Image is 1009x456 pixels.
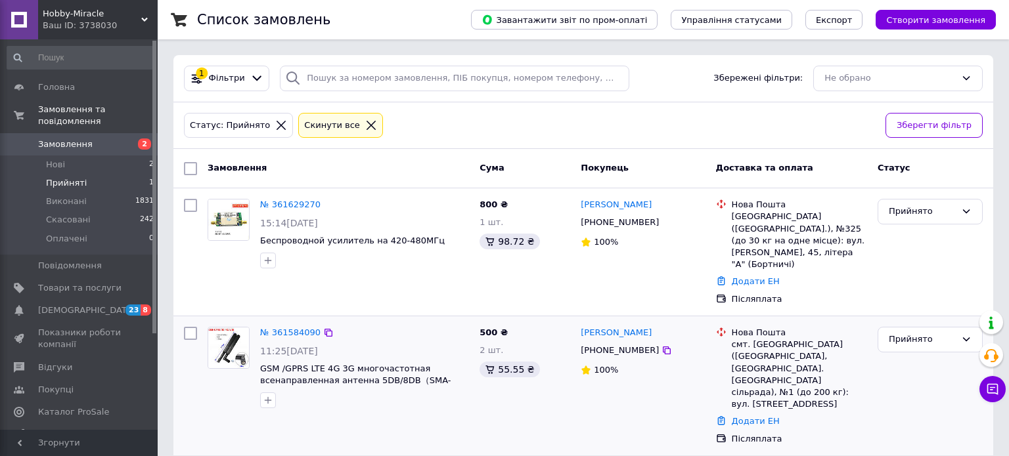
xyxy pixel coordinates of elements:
[578,342,661,359] div: [PHONE_NUMBER]
[594,237,618,247] span: 100%
[149,233,154,245] span: 0
[135,196,154,207] span: 1831
[196,68,208,79] div: 1
[208,327,250,369] a: Фото товару
[732,199,867,211] div: Нова Пошта
[46,159,65,171] span: Нові
[149,159,154,171] span: 2
[38,138,93,150] span: Замовлення
[732,327,867,339] div: Нова Пошта
[732,293,867,305] div: Післяплата
[732,211,867,270] div: [GEOGRAPHIC_DATA] ([GEOGRAPHIC_DATA].), №325 (до 30 кг на одне місце): вул. [PERSON_NAME], 45, лі...
[863,14,996,24] a: Створити замовлення
[713,72,803,85] span: Збережені фільтри:
[897,119,972,133] span: Зберегти фільтр
[876,10,996,30] button: Створити замовлення
[480,199,508,209] span: 800 ₴
[732,433,867,445] div: Післяплата
[208,199,249,240] img: Фото товару
[46,177,87,189] span: Прийняті
[38,81,75,93] span: Головна
[46,233,87,245] span: Оплачені
[716,163,813,173] span: Доставка та оплата
[46,196,87,207] span: Виконані
[141,304,151,316] span: 8
[824,72,956,85] div: Не обрано
[480,345,503,355] span: 2 шт.
[208,199,250,241] a: Фото товару
[125,304,141,316] span: 23
[38,304,135,316] span: [DEMOGRAPHIC_DATA]
[480,327,508,337] span: 500 ₴
[480,163,504,173] span: Cума
[197,12,330,28] h1: Список замовлень
[878,163,910,173] span: Статус
[581,327,652,339] a: [PERSON_NAME]
[805,10,863,30] button: Експорт
[38,260,102,272] span: Повідомлення
[260,346,318,356] span: 11:25[DATE]
[138,138,151,150] span: 2
[816,15,853,25] span: Експорт
[260,218,318,228] span: 15:14[DATE]
[43,8,141,20] span: Hobby-Miracle
[581,199,652,211] a: [PERSON_NAME]
[187,119,273,133] div: Статус: Прийнято
[149,177,154,189] span: 1
[480,217,503,227] span: 1 шт.
[482,14,647,26] span: Завантажити звіт по пром-оплаті
[140,214,154,226] span: 242
[886,15,985,25] span: Створити замовлення
[480,362,539,377] div: 55.55 ₴
[38,282,122,294] span: Товари та послуги
[209,72,245,85] span: Фільтри
[46,214,91,226] span: Скасовані
[260,327,321,337] a: № 361584090
[581,163,629,173] span: Покупець
[732,416,780,426] a: Додати ЕН
[471,10,658,30] button: Завантажити звіт по пром-оплаті
[280,66,629,91] input: Пошук за номером замовлення, ПІБ покупця, номером телефону, Email, номером накладної
[302,119,363,133] div: Cкинути все
[7,46,155,70] input: Пошук
[260,236,445,245] a: Беспроводной усилитель на 420-480МГц
[208,163,267,173] span: Замовлення
[594,365,618,375] span: 100%
[38,406,109,418] span: Каталог ProSale
[681,15,782,25] span: Управління статусами
[260,199,321,209] a: № 361629270
[671,10,792,30] button: Управління статусами
[480,234,539,249] div: 98.72 ₴
[38,327,122,350] span: Показники роботи компанії
[889,205,956,218] div: Прийнято
[38,428,83,440] span: Аналітика
[38,384,74,396] span: Покупці
[208,327,249,368] img: Фото товару
[38,362,72,373] span: Відгуки
[886,113,983,138] button: Зберегти фільтр
[889,333,956,346] div: Прийнято
[38,104,158,127] span: Замовлення та повідомлення
[260,363,451,398] a: GSM /GPRS LTE 4G 3G многочастотная всенаправленная антенна 5DB/8DB（SMA-[DEMOGRAPHIC_DATA]) 1шт.
[732,339,867,410] div: смт. [GEOGRAPHIC_DATA] ([GEOGRAPHIC_DATA], [GEOGRAPHIC_DATA]. [GEOGRAPHIC_DATA] сільрада), №1 (до...
[979,376,1006,402] button: Чат з покупцем
[732,276,780,286] a: Додати ЕН
[43,20,158,31] div: Ваш ID: 3738030
[578,214,661,231] div: [PHONE_NUMBER]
